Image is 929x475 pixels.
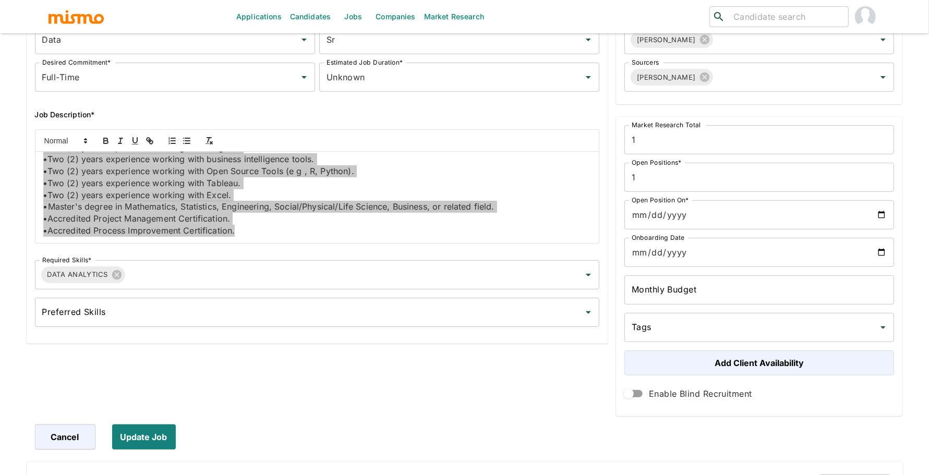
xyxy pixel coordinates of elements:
[631,71,702,83] span: [PERSON_NAME]
[47,9,105,25] img: logo
[632,158,682,167] label: Open Positions*
[631,31,713,48] div: [PERSON_NAME]
[35,108,600,121] h6: Job Description*
[632,196,689,204] label: Open Position On*
[876,70,890,84] button: Open
[43,225,592,237] p: •Accredited Process Improvement Certification.
[43,201,592,213] p: •Master's degree in Mathematics, Statistics, Engineering, Social/Physical/Life Science, Business,...
[581,70,596,84] button: Open
[43,165,592,177] p: •Two (2) years experience working with Open Source Tools (e g , R, Python).
[632,58,659,67] label: Sourcers
[855,6,876,27] img: Daniela Zito
[43,213,592,225] p: •Accredited Project Management Certification.
[43,177,592,189] p: •Two (2) years experience working with Tableau.
[624,350,894,375] button: Add Client Availability
[581,32,596,47] button: Open
[297,70,311,84] button: Open
[649,386,752,401] span: Enable Blind Recruitment
[112,424,176,449] button: Update Job
[876,32,890,47] button: Open
[43,189,592,201] p: •Two (2) years experience working with Excel.
[729,9,844,24] input: Candidate search
[632,120,701,129] label: Market Research Total
[42,255,92,264] label: Required Skills*
[41,266,125,283] div: DATA ANALYTICS
[297,32,311,47] button: Open
[876,320,890,335] button: Open
[42,58,111,67] label: Desired Commitment*
[581,305,596,320] button: Open
[43,153,592,165] p: •Two (2) years experience working with business intelligence tools.
[35,424,95,449] button: Cancel
[631,69,713,86] div: [PERSON_NAME]
[632,233,685,242] label: Onboarding Date
[41,269,114,281] span: DATA ANALYTICS
[581,267,596,282] button: Open
[327,58,403,67] label: Estimated Job Duration*
[631,34,702,46] span: [PERSON_NAME]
